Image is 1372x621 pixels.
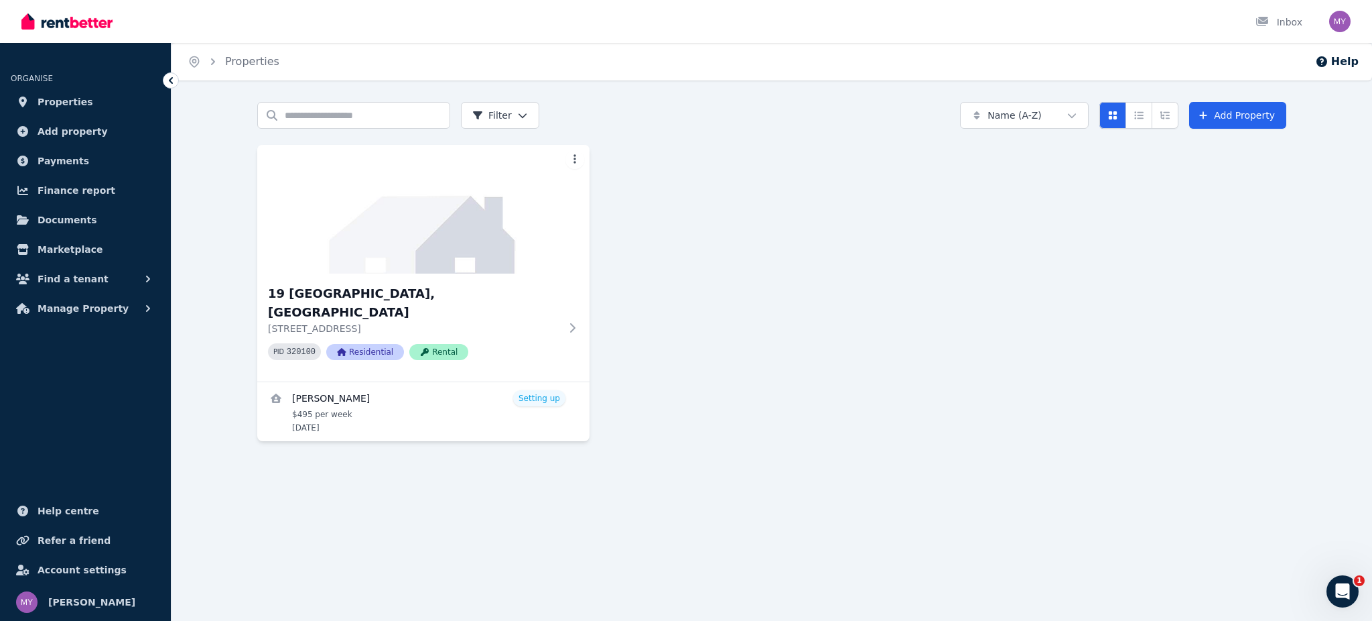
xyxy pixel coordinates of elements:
[11,89,160,115] a: Properties
[38,503,99,519] span: Help centre
[48,594,135,610] span: [PERSON_NAME]
[987,109,1042,122] span: Name (A-Z)
[472,109,512,122] span: Filter
[1099,102,1178,129] div: View options
[38,562,127,578] span: Account settings
[225,55,279,68] a: Properties
[273,348,284,355] small: PID
[171,43,295,80] nav: Breadcrumb
[257,145,590,382] a: 19 Payanna Grange, Lakelands19 [GEOGRAPHIC_DATA], [GEOGRAPHIC_DATA][STREET_ADDRESS]PID 320100Resi...
[38,153,89,169] span: Payments
[268,284,560,322] h3: 19 [GEOGRAPHIC_DATA], [GEOGRAPHIC_DATA]
[11,295,160,322] button: Manage Property
[11,498,160,524] a: Help centre
[38,182,115,199] span: Finance report
[257,382,590,441] a: View details for Brooke Cooper
[960,102,1089,129] button: Name (A-Z)
[16,591,38,613] img: Malcolm Yow
[1255,15,1302,29] div: Inbox
[11,236,160,263] a: Marketplace
[1189,102,1286,129] a: Add Property
[38,241,102,258] span: Marketplace
[38,212,97,228] span: Documents
[38,271,109,287] span: Find a tenant
[1354,575,1365,586] span: 1
[11,557,160,583] a: Account settings
[565,150,584,169] button: More options
[287,347,316,357] code: 320100
[38,123,108,139] span: Add property
[1315,54,1359,70] button: Help
[1329,11,1351,32] img: Malcolm Yow
[38,94,93,110] span: Properties
[1326,575,1359,608] iframe: Intercom live chat
[11,266,160,292] button: Find a tenant
[38,532,111,549] span: Refer a friend
[11,177,160,204] a: Finance report
[11,148,160,174] a: Payments
[268,322,560,335] p: [STREET_ADDRESS]
[38,300,129,317] span: Manage Property
[11,118,160,145] a: Add property
[257,145,590,274] img: 19 Payanna Grange, Lakelands
[461,102,539,129] button: Filter
[11,527,160,554] a: Refer a friend
[409,344,468,360] span: Rental
[11,74,53,83] span: ORGANISE
[21,11,113,32] img: RentBetter
[1152,102,1178,129] button: Expanded list view
[1099,102,1126,129] button: Card view
[11,207,160,233] a: Documents
[326,344,404,360] span: Residential
[1125,102,1152,129] button: Compact list view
